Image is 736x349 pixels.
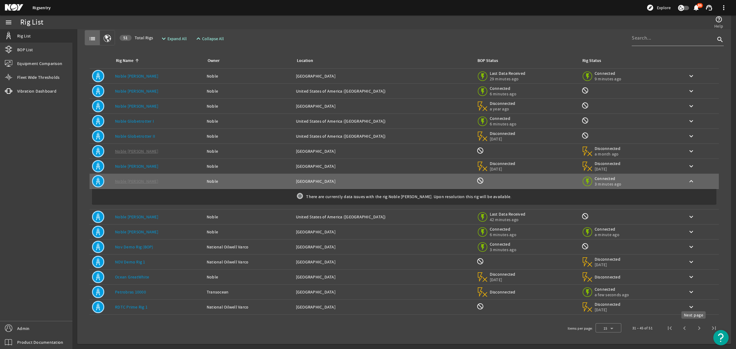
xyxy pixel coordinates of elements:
button: more_vert [716,0,731,15]
button: Expand All [158,33,189,44]
a: Noble [PERSON_NAME] [115,148,158,154]
mat-icon: keyboard_arrow_down [688,163,695,170]
div: Noble [207,178,291,184]
span: [DATE] [595,307,621,313]
span: Last Data Received [490,71,526,76]
span: [DATE] [490,136,516,142]
div: Noble [207,103,291,109]
span: Expand All [167,36,187,42]
span: Connected [490,86,516,91]
i: search [716,36,724,43]
mat-icon: keyboard_arrow_down [688,102,695,110]
span: Connected [595,286,629,292]
mat-icon: Rig Monitoring not available for this rig [581,117,589,124]
mat-icon: help_outline [715,16,723,23]
mat-icon: Rig Monitoring not available for this rig [581,102,589,109]
mat-icon: keyboard_arrow_down [688,303,695,311]
div: BOP Status [477,57,498,64]
mat-icon: keyboard_arrow_down [688,213,695,221]
div: Noble [207,229,291,235]
span: 6 minutes ago [490,91,516,97]
mat-icon: Rig Monitoring not available for this rig [581,243,589,250]
div: [GEOGRAPHIC_DATA] [296,289,472,295]
button: Explore [644,3,673,13]
button: Next page [692,321,707,336]
span: Disconnected [490,101,516,106]
div: United States of America ([GEOGRAPHIC_DATA]) [296,214,472,220]
a: Noble [PERSON_NAME] [115,163,158,169]
mat-icon: expand_less [195,35,200,42]
span: Disconnected [595,256,621,262]
mat-icon: keyboard_arrow_down [688,87,695,95]
span: Explore [657,5,671,11]
div: Noble [207,118,291,124]
div: Transocean [207,289,291,295]
div: 51 [120,35,132,41]
span: a minute ago [595,232,621,237]
span: Vibration Dashboard [17,88,56,94]
span: Disconnected [595,274,621,280]
a: Noble Globetrotter I [115,118,154,124]
a: Noble [PERSON_NAME] [115,73,158,79]
div: Location [296,57,469,64]
a: Noble [PERSON_NAME] [115,178,158,184]
mat-icon: support_agent [705,4,713,11]
input: Search... [632,34,715,42]
span: a month ago [595,151,621,157]
div: Noble [207,133,291,139]
div: Noble [207,274,291,280]
a: Noble [PERSON_NAME] [115,88,158,94]
mat-icon: menu [5,19,12,26]
span: a year ago [490,106,516,112]
span: Connected [490,116,516,121]
mat-icon: BOP Monitoring not available for this rig [477,177,484,184]
span: 3 minutes ago [490,247,516,252]
span: Connected [595,71,621,76]
span: Disconnected [595,301,621,307]
span: 9 minutes ago [595,76,621,82]
div: National Oilwell Varco [207,244,291,250]
div: United States of America ([GEOGRAPHIC_DATA]) [296,118,472,124]
mat-icon: Rig Monitoring not available for this rig [581,213,589,220]
button: Open Resource Center [713,330,729,345]
mat-icon: Rig Monitoring not available for this rig [581,132,589,139]
span: 29 minutes ago [490,76,526,82]
a: NOV Demo Rig 1 [115,259,145,265]
div: There are currently data issues with the rig Noble [PERSON_NAME]. Upon resolution this rig will b... [92,189,716,204]
a: Noble [PERSON_NAME] [115,229,158,235]
a: Ocean GreatWhite [115,274,149,280]
div: [GEOGRAPHIC_DATA] [296,148,472,154]
mat-icon: vibration [5,87,12,95]
button: Last page [707,321,721,336]
div: [GEOGRAPHIC_DATA] [296,103,472,109]
span: 3 minutes ago [595,181,621,187]
mat-icon: keyboard_arrow_down [688,243,695,251]
a: Petrobras 10000 [115,289,146,295]
span: a few seconds ago [595,292,629,297]
span: Connected [490,241,516,247]
span: Collapse All [202,36,224,42]
div: Noble [207,88,291,94]
div: United States of America ([GEOGRAPHIC_DATA]) [296,133,472,139]
button: First page [662,321,677,336]
span: Product Documentation [17,339,63,345]
div: [GEOGRAPHIC_DATA] [296,244,472,250]
div: [GEOGRAPHIC_DATA] [296,229,472,235]
div: National Oilwell Varco [207,304,291,310]
span: Disconnected [490,271,516,277]
span: [DATE] [490,166,516,172]
a: Rigsentry [33,5,51,11]
div: [GEOGRAPHIC_DATA] [296,259,472,265]
mat-icon: BOP Monitoring not available for this rig [477,303,484,310]
a: Noble [PERSON_NAME] [115,214,158,220]
span: Equipment Comparison [17,60,62,67]
div: [GEOGRAPHIC_DATA] [296,73,472,79]
mat-icon: explore [646,4,654,11]
span: Last Data Received [490,211,526,217]
mat-icon: keyboard_arrow_down [688,72,695,80]
span: Total Rigs [120,35,153,41]
div: National Oilwell Varco [207,259,291,265]
span: Disconnected [595,161,621,166]
a: RDTC Prime Rig 1 [115,304,148,310]
mat-icon: keyboard_arrow_down [688,288,695,296]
